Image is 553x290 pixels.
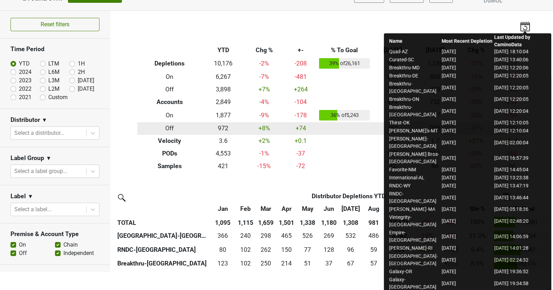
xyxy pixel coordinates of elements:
td: 59.332 [362,243,385,257]
td: [PERSON_NAME]-RI [389,244,441,253]
td: 81.668 [210,270,235,284]
div: 67 [340,259,361,268]
td: Breakthru-DE [389,72,441,80]
td: [DATE] 12:10:04 [494,127,546,135]
td: 240.1 [235,229,256,243]
h3: Leadrank Target Account [11,272,99,279]
th: [GEOGRAPHIC_DATA]-[GEOGRAPHIC_DATA] [116,229,210,243]
th: May: activate to sort column ascending [297,202,319,215]
label: [DATE] [78,76,94,85]
th: RNDC-[GEOGRAPHIC_DATA] [116,243,210,257]
td: [DATE] [441,80,494,96]
td: 76.666 [297,243,319,257]
td: -2 % [244,57,284,71]
td: [PERSON_NAME]-MA [389,206,441,214]
td: 66.671 [339,257,363,271]
th: Jul: activate to sort column ascending [339,202,363,215]
td: 139.834 [319,270,339,284]
td: +2 % [244,135,284,147]
td: [DATE] 12:20:05 [494,96,546,104]
td: 166.334 [256,270,276,284]
img: filter [116,192,127,203]
td: [DATE] [441,244,494,253]
td: [PERSON_NAME] Bros-[GEOGRAPHIC_DATA] [389,151,441,166]
label: [DATE] [78,85,94,93]
h3: Label [11,193,26,200]
td: 297.8 [256,229,276,243]
label: 2021 [19,93,32,102]
td: [DATE] 13:40:06 [494,56,546,64]
td: 114.666 [276,270,297,284]
td: 250.334 [256,257,276,271]
td: [DATE] [441,119,494,127]
td: [DATE] [441,56,494,64]
td: International-AL [389,174,441,182]
label: L3M [48,76,60,85]
td: 972 [202,122,244,135]
td: +8 % [244,122,284,135]
td: [DATE] 12:20:04 [494,104,546,119]
th: YTD [202,44,244,57]
span: ▼ [42,116,47,124]
td: [DATE] [441,96,494,104]
div: 128 [320,245,337,254]
td: 4,553 [202,147,244,160]
td: -1 % [244,147,284,160]
td: Breakthru-MD [389,64,441,72]
th: Accounts [137,96,202,108]
label: Custom [48,93,68,102]
h3: Distributor [11,116,40,124]
td: Curated-SC [389,56,441,64]
label: YTD [19,60,30,68]
th: 1,501 [276,215,297,229]
td: [DATE] 02:00:04 [494,135,546,151]
td: 319 [372,108,414,122]
td: [DATE] 14:06:59 [494,229,546,244]
td: [DATE] [441,253,494,268]
td: Galaxy-OR [389,268,441,276]
td: +7 % [244,83,284,96]
td: [DATE] 13:46:44 [494,190,546,206]
th: Feb: activate to sort column ascending [235,202,256,215]
td: -72 [284,160,318,172]
td: 80.4 [210,243,235,257]
td: [DATE] [441,48,494,56]
button: Reset filters [11,18,99,31]
th: % To Goal [318,44,372,57]
th: 1,338 [297,215,319,229]
td: [PERSON_NAME]-[GEOGRAPHIC_DATA] [389,135,441,151]
td: -178 [284,108,318,122]
td: -208 [284,57,318,71]
td: 114.167 [235,270,256,284]
td: RNDC-[GEOGRAPHIC_DATA] [389,190,441,206]
label: Chain [63,241,78,249]
div: 298 [257,231,275,240]
th: Last Updated by CaminoData [494,34,546,49]
td: [GEOGRAPHIC_DATA]-[GEOGRAPHIC_DATA] [389,253,441,268]
td: [DATE] 12:20:05 [494,72,546,80]
td: 95.833 [339,243,363,257]
td: 102.491 [235,257,256,271]
div: 51 [298,259,317,268]
td: [DATE] [441,190,494,206]
td: Breakthru-ON [389,96,441,104]
td: 532.336 [339,229,363,243]
td: 647 [372,147,414,160]
td: 6,267 [202,70,244,83]
td: -7 % [244,70,284,83]
td: 214.336 [276,257,297,271]
th: On [137,70,202,83]
td: 0 [362,270,385,284]
td: [DATE] [441,72,494,80]
th: +- [284,44,318,57]
td: 261.5 [256,243,276,257]
label: Off [19,249,27,257]
td: 981 [372,57,414,71]
td: 486 [362,229,385,243]
th: 1,659 [256,215,276,229]
th: [DATE] [372,44,414,57]
td: -4 % [244,96,284,108]
h3: Label Group [11,154,44,162]
td: [DATE] 14:01:28 [494,244,546,253]
th: Off [137,122,202,135]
